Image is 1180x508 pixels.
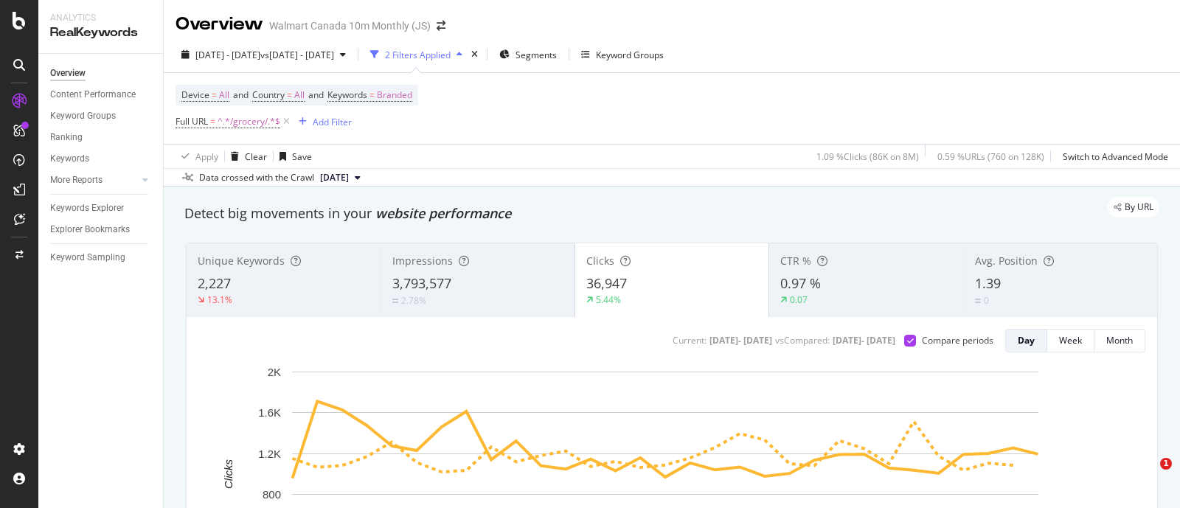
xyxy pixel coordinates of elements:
div: Keywords Explorer [50,201,124,216]
span: 1.39 [975,274,1001,292]
span: = [369,88,375,101]
span: CTR % [780,254,811,268]
div: times [468,47,481,62]
div: Save [292,150,312,163]
div: Week [1059,334,1082,347]
iframe: Intercom live chat [1130,458,1165,493]
div: 0.59 % URLs ( 760 on 128K ) [937,150,1044,163]
div: 5.44% [596,293,621,306]
span: and [308,88,324,101]
div: Clear [245,150,267,163]
div: 13.1% [207,293,232,306]
span: Device [181,88,209,101]
div: Apply [195,150,218,163]
button: [DATE] - [DATE]vs[DATE] - [DATE] [176,43,352,66]
text: 1.2K [258,448,281,460]
a: Keyword Sampling [50,250,153,265]
text: 1.6K [258,406,281,419]
div: Add Filter [313,116,352,128]
span: Keywords [327,88,367,101]
div: Keyword Groups [50,108,116,124]
div: 0 [984,294,989,307]
div: vs Compared : [775,334,830,347]
img: Equal [392,299,398,303]
div: Switch to Advanced Mode [1063,150,1168,163]
a: Overview [50,66,153,81]
button: [DATE] [314,169,367,187]
span: Clicks [586,254,614,268]
span: Full URL [176,115,208,128]
div: Day [1018,334,1035,347]
a: Keyword Groups [50,108,153,124]
div: 1.09 % Clicks ( 86K on 8M ) [816,150,919,163]
span: All [219,85,229,105]
span: All [294,85,305,105]
div: Data crossed with the Crawl [199,171,314,184]
text: Clicks [222,459,235,488]
button: Save [274,145,312,168]
div: Compare periods [922,334,993,347]
div: Month [1106,334,1133,347]
span: Impressions [392,254,453,268]
div: Analytics [50,12,151,24]
div: Keyword Sampling [50,250,125,265]
span: = [212,88,217,101]
div: [DATE] - [DATE] [833,334,895,347]
span: Country [252,88,285,101]
div: [DATE] - [DATE] [709,334,772,347]
text: 800 [263,488,281,501]
a: More Reports [50,173,138,188]
span: Avg. Position [975,254,1038,268]
button: Clear [225,145,267,168]
span: Unique Keywords [198,254,285,268]
span: and [233,88,249,101]
div: Explorer Bookmarks [50,222,130,237]
div: 2 Filters Applied [385,49,451,61]
span: 2025 Jul. 25th [320,171,349,184]
span: 36,947 [586,274,627,292]
img: Equal [975,299,981,303]
span: Branded [377,85,412,105]
span: By URL [1125,203,1153,212]
div: Walmart Canada 10m Monthly (JS) [269,18,431,33]
span: = [210,115,215,128]
button: Segments [493,43,563,66]
span: 0.97 % [780,274,821,292]
div: legacy label [1108,197,1159,218]
a: Keywords [50,151,153,167]
a: Keywords Explorer [50,201,153,216]
span: ^.*/grocery/.*$ [218,111,280,132]
div: 0.07 [790,293,808,306]
button: Week [1047,329,1094,352]
div: Keywords [50,151,89,167]
button: Day [1005,329,1047,352]
a: Content Performance [50,87,153,102]
div: More Reports [50,173,103,188]
a: Ranking [50,130,153,145]
button: Add Filter [293,113,352,131]
span: vs [DATE] - [DATE] [260,49,334,61]
span: 3,793,577 [392,274,451,292]
a: Explorer Bookmarks [50,222,153,237]
div: Overview [50,66,86,81]
span: = [287,88,292,101]
div: Content Performance [50,87,136,102]
div: 2.78% [401,294,426,307]
div: Ranking [50,130,83,145]
button: Apply [176,145,218,168]
text: 2K [268,366,281,378]
div: Overview [176,12,263,37]
button: 2 Filters Applied [364,43,468,66]
span: Segments [516,49,557,61]
button: Switch to Advanced Mode [1057,145,1168,168]
span: 2,227 [198,274,231,292]
span: 1 [1160,458,1172,470]
span: [DATE] - [DATE] [195,49,260,61]
div: Keyword Groups [596,49,664,61]
div: Current: [673,334,707,347]
button: Keyword Groups [575,43,670,66]
button: Month [1094,329,1145,352]
div: arrow-right-arrow-left [437,21,445,31]
div: RealKeywords [50,24,151,41]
